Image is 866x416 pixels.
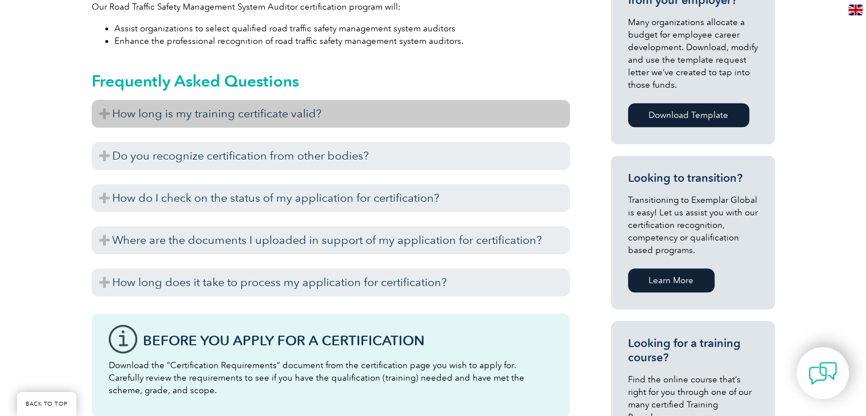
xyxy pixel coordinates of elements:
[92,226,570,254] h3: Where are the documents I uploaded in support of my application for certification?
[92,142,570,170] h3: Do you recognize certification from other bodies?
[92,268,570,296] h3: How long does it take to process my application for certification?
[628,194,758,256] p: Transitioning to Exemplar Global is easy! Let us assist you with our certification recognition, c...
[628,171,758,185] h3: Looking to transition?
[92,1,570,13] p: Our Road Traffic Safety Management System Auditor certification program will:
[808,359,837,388] img: contact-chat.png
[92,184,570,212] h3: How do I check on the status of my application for certification?
[143,333,553,348] h3: Before You Apply For a Certification
[114,35,570,47] li: Enhance the professional recognition of road traffic safety management system auditors.
[92,100,570,128] h3: How long is my training certificate valid?
[848,5,863,15] img: en
[92,72,570,90] h2: Frequently Asked Questions
[109,359,553,397] p: Download the “Certification Requirements” document from the certification page you wish to apply ...
[17,392,76,416] a: BACK TO TOP
[628,16,758,91] p: Many organizations allocate a budget for employee career development. Download, modify and use th...
[628,103,749,127] a: Download Template
[628,268,715,292] a: Learn More
[114,22,570,35] li: Assist organizations to select qualified road traffic safety management system auditors
[628,336,758,365] h3: Looking for a training course?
